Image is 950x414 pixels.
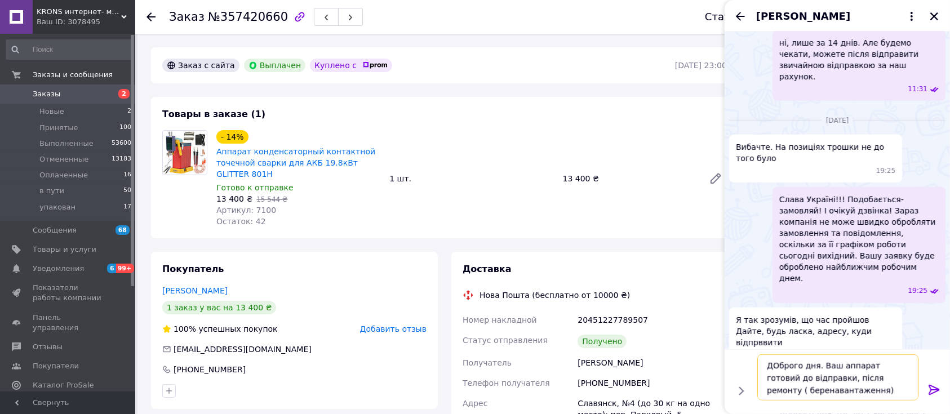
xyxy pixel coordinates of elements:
div: 1 шт. [385,171,558,186]
span: Показатели работы компании [33,283,104,303]
span: 99+ [116,264,135,273]
span: Остаток: 42 [216,217,266,226]
span: Покупатель [162,264,224,274]
div: Получено [578,335,627,348]
span: Товары и услуги [33,244,96,255]
button: Назад [734,10,747,23]
span: Выполненные [39,139,94,149]
div: Вернуться назад [147,11,156,23]
div: Выплачен [244,59,305,72]
div: 29.08.2025 [729,114,945,126]
span: Отзывы [33,342,63,352]
span: Адрес [463,399,487,408]
div: Заказ с сайта [162,59,239,72]
span: [DATE] [822,116,854,126]
div: Статус заказа [705,11,780,23]
div: - 14% [216,130,248,144]
span: Получатель [463,358,512,367]
span: 2 [127,106,131,117]
span: 2 [118,89,130,99]
input: Поиск [6,39,132,60]
span: KRONS интернет- магазин [37,7,121,17]
span: Сообщения [33,225,77,235]
span: 13 400 ₴ [216,194,252,203]
span: Оплаченные [39,170,88,180]
img: Аппарат конденсаторный контактной точечной сварки для АКБ 19.8кВт GLITTER 801H [163,131,207,175]
span: Артикул: 7100 [216,206,276,215]
span: 53600 [112,139,131,149]
span: 50 [123,186,131,196]
div: Нова Пошта (бесплатно от 10000 ₴) [477,290,633,301]
time: [DATE] 23:00 [675,61,727,70]
span: [PERSON_NAME] [756,9,850,24]
span: Я так зрозумів, що час пройшов Дайте, будь ласка, адресу, куди відпрввити [736,314,895,348]
span: 6 [107,264,116,273]
span: 13183 [112,154,131,164]
div: [PHONE_NUMBER] [172,364,247,375]
span: Слава Україні!!! Подобається- замовляй! І очікуй дзвінка! Зараз компанія не може швидко обробляти... [779,194,939,284]
a: [PERSON_NAME] [162,286,228,295]
span: Номер накладной [463,315,537,324]
a: Аппарат конденсаторный контактной точечной сварки для АКБ 19.8кВт GLITTER 801H [216,147,375,179]
span: Уведомления [33,264,84,274]
span: Новые [39,106,64,117]
textarea: ДОброго дня. Ваш аппарат готовий до відправки, після ремонту ( беренавантаження) [757,354,918,400]
span: в пути [39,186,64,196]
span: 17 [123,202,131,212]
div: [PHONE_NUMBER] [575,373,729,393]
div: 13 400 ₴ [558,171,700,186]
div: успешных покупок [162,323,278,335]
span: Отмененные [39,154,88,164]
span: Добавить отзыв [360,324,427,333]
span: Заказы и сообщения [33,70,113,80]
button: [PERSON_NAME] [756,9,918,24]
img: prom [363,62,388,69]
div: Ваш ID: 3078495 [37,17,135,27]
span: Товары в заказе (1) [162,109,265,119]
span: Покупатели [33,361,79,371]
span: Заказы [33,89,60,99]
span: Готово к отправке [216,183,294,192]
span: 19:25 29.08.2025 [908,286,927,296]
span: упакован [39,202,76,212]
span: Принятые [39,123,78,133]
span: 16 [123,170,131,180]
span: 15 544 ₴ [256,195,287,203]
span: Заказ [169,10,205,24]
span: ні, лише за 14 днів. Але будемо чекати, можете після відправити звичайною відправкою за наш рахунок. [779,37,939,82]
span: 68 [116,225,130,235]
span: Статус отправления [463,336,548,345]
span: [EMAIL_ADDRESS][DOMAIN_NAME] [174,345,312,354]
span: 100% [174,324,196,333]
span: Панель управления [33,313,104,333]
div: 1 заказ у вас на 13 400 ₴ [162,301,276,314]
span: Доставка [463,264,512,274]
span: 100 [119,123,131,133]
span: №357420660 [208,10,288,24]
span: 11:31 26.08.2025 [908,84,927,94]
div: [PERSON_NAME] [575,353,729,373]
div: Куплено с [310,59,392,72]
span: Телефон получателя [463,379,550,388]
button: Показать кнопки [734,384,748,398]
a: Редактировать [704,167,727,190]
span: Каталог ProSale [33,380,94,390]
button: Закрыть [927,10,941,23]
span: Вибачте. На позиціях трошки не до того було [736,141,895,164]
div: 20451227789507 [575,310,729,330]
span: 19:25 29.08.2025 [876,166,896,176]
